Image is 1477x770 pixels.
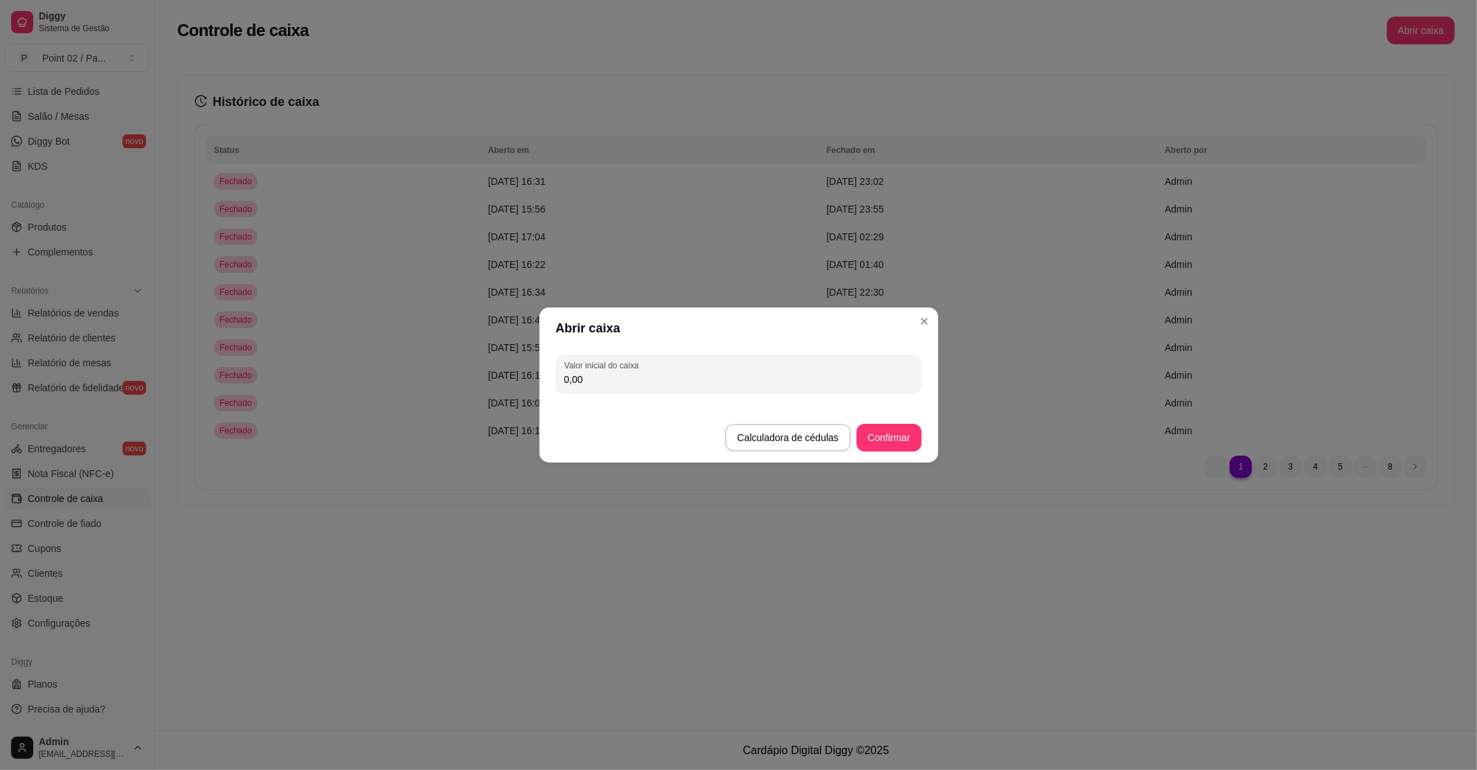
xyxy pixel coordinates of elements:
[539,307,938,349] header: Abrir caixa
[725,424,851,451] button: Calculadora de cédulas
[564,359,643,371] label: Valor inicial do caixa
[857,424,921,451] button: Confirmar
[913,310,936,332] button: Close
[564,373,913,386] input: Valor inicial do caixa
